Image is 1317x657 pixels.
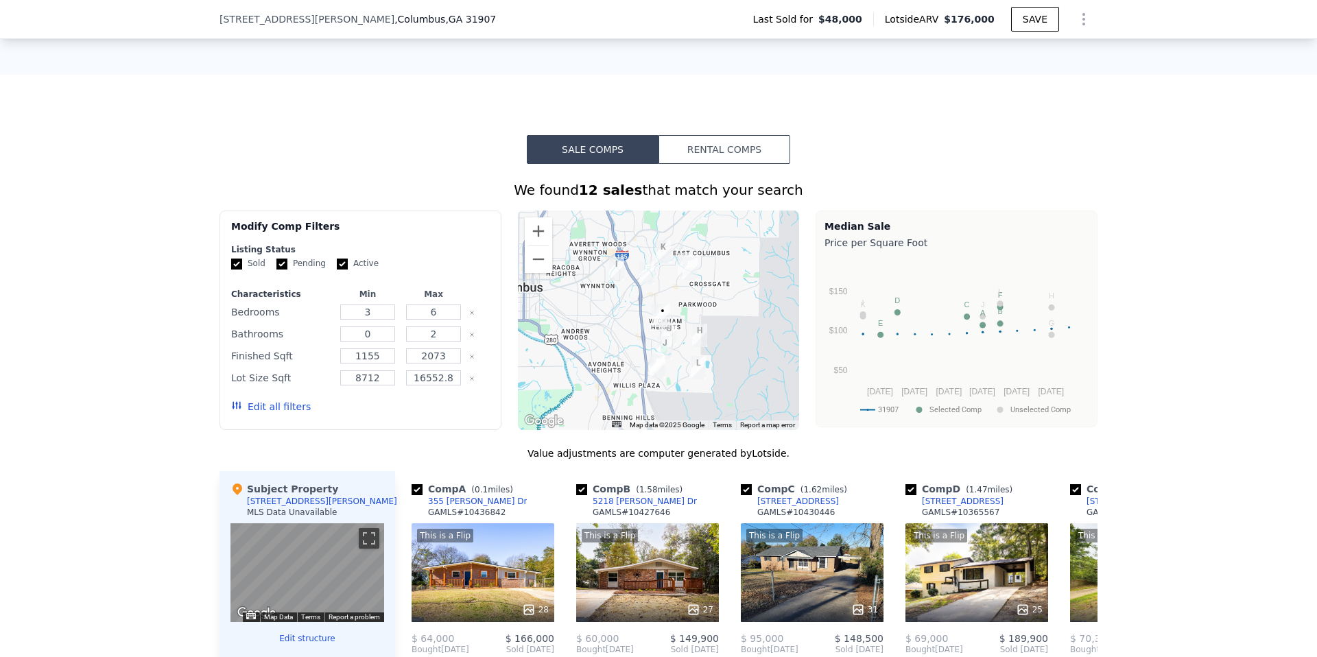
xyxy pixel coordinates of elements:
[998,287,1002,296] text: L
[506,633,554,644] span: $ 166,000
[885,12,944,26] span: Lotside ARV
[593,496,697,507] div: 5218 [PERSON_NAME] Dr
[661,322,676,345] div: 4657 Pate Dr
[231,346,332,366] div: Finished Sqft
[231,289,332,300] div: Characteristics
[658,135,790,164] button: Rental Comps
[276,258,326,270] label: Pending
[246,613,256,619] button: Keyboard shortcuts
[231,368,332,387] div: Lot Size Sqft
[691,356,706,379] div: 1217 Kings Mountain Ct
[469,310,475,315] button: Clear
[337,259,348,270] input: Active
[999,633,1048,644] span: $ 189,900
[428,507,506,518] div: GAMLS # 10436842
[1049,291,1054,300] text: H
[835,633,883,644] span: $ 148,500
[475,485,488,494] span: 0.1
[829,287,848,296] text: $150
[576,644,606,655] span: Bought
[905,482,1018,496] div: Comp D
[521,412,567,430] img: Google
[576,644,634,655] div: [DATE]
[469,332,475,337] button: Clear
[609,257,624,280] div: 1215 Glenwood Rd
[576,633,619,644] span: $ 60,000
[1070,644,1100,655] span: Bought
[576,482,688,496] div: Comp B
[394,12,496,26] span: , Columbus
[337,258,379,270] label: Active
[713,421,732,429] a: Terms
[412,496,527,507] a: 355 [PERSON_NAME] Dr
[692,324,707,347] div: 132 Jefferson Dr
[230,633,384,644] button: Edit structure
[525,217,552,245] button: Zoom in
[1070,644,1128,655] div: [DATE]
[1011,7,1059,32] button: SAVE
[469,376,475,381] button: Clear
[522,603,549,617] div: 28
[862,298,864,307] text: I
[1016,603,1043,617] div: 25
[687,603,713,617] div: 27
[231,219,490,244] div: Modify Comp Filters
[657,336,672,359] div: 4501 Ridgefield Dr
[276,259,287,270] input: Pending
[997,307,1002,315] text: B
[803,485,822,494] span: 1.62
[634,644,719,655] span: Sold [DATE]
[683,257,698,280] div: 5218 Dana Dr
[901,387,927,396] text: [DATE]
[329,613,380,621] a: Report a problem
[752,12,818,26] span: Last Sold for
[579,182,643,198] strong: 12 sales
[964,300,970,309] text: C
[741,644,798,655] div: [DATE]
[860,300,866,309] text: K
[219,446,1097,460] div: Value adjustments are computer generated by Lotside .
[1038,387,1064,396] text: [DATE]
[219,12,394,26] span: [STREET_ADDRESS][PERSON_NAME]
[466,485,518,494] span: ( miles)
[417,529,473,542] div: This is a Flip
[1004,387,1030,396] text: [DATE]
[936,387,962,396] text: [DATE]
[824,252,1089,424] svg: A chart.
[612,421,621,427] button: Keyboard shortcuts
[795,485,853,494] span: ( miles)
[757,507,835,518] div: GAMLS # 10430446
[231,258,265,270] label: Sold
[980,309,986,317] text: A
[1087,507,1164,518] div: GAMLS # 10344823
[231,302,332,322] div: Bedrooms
[1049,319,1055,327] text: G
[944,14,995,25] span: $176,000
[582,529,638,542] div: This is a Flip
[231,259,242,270] input: Sold
[833,366,847,375] text: $50
[301,613,320,621] a: Terms
[969,387,995,396] text: [DATE]
[234,604,279,622] a: Open this area in Google Maps (opens a new window)
[231,244,490,255] div: Listing Status
[469,644,554,655] span: Sold [DATE]
[741,633,783,644] span: $ 95,000
[337,289,398,300] div: Min
[741,644,770,655] span: Bought
[1070,496,1229,507] a: [STREET_ADDRESS][PERSON_NAME]
[963,644,1048,655] span: Sold [DATE]
[655,304,670,327] div: 4503 Scott St
[960,485,1018,494] span: ( miles)
[670,633,719,644] span: $ 149,900
[929,405,982,414] text: Selected Comp
[829,326,848,335] text: $100
[649,354,664,377] div: 1128 Bedford Ave
[412,482,519,496] div: Comp A
[639,485,658,494] span: 1.58
[1076,529,1132,542] div: This is a Flip
[650,355,665,379] div: 4596 Dawn Ct
[593,507,670,518] div: GAMLS # 10427646
[905,644,963,655] div: [DATE]
[746,529,803,542] div: This is a Flip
